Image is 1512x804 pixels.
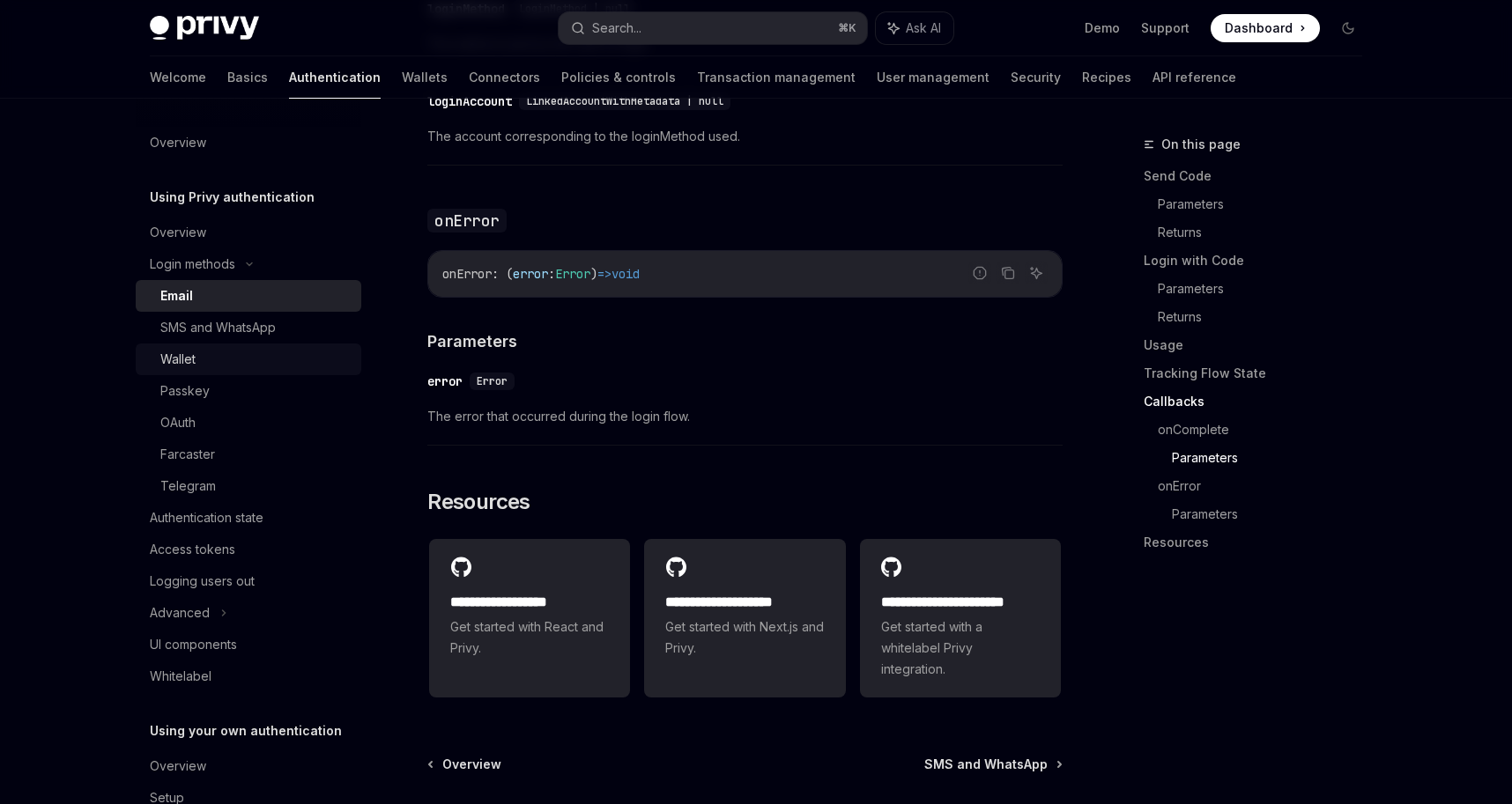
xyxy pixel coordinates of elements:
[136,343,361,375] a: Wallet
[611,266,640,282] span: void
[881,616,1040,680] span: Get started with a whitelabel Privy integration.
[697,56,856,99] a: Transaction management
[968,262,991,284] button: Report incorrect code
[442,266,492,282] span: onError
[150,507,263,528] div: Authentication state
[1172,444,1376,472] a: Parameters
[1144,247,1376,275] a: Login with Code
[1153,56,1236,99] a: API reference
[924,756,1048,773] span: SMS and WhatsApp
[227,56,268,99] a: Basics
[1025,262,1048,284] button: Ask AI
[1158,416,1376,444] a: onComplete
[429,756,501,773] a: Overview
[136,470,361,502] a: Telegram
[150,571,255,592] div: Logging users out
[427,92,512,110] div: loginAccount
[513,266,548,282] span: error
[1172,500,1376,528] a: Parameters
[997,262,1019,284] button: Copy the contents from the code block
[597,266,611,282] span: =>
[526,94,723,108] span: LinkedAccountWithMetadata | null
[561,56,676,99] a: Policies & controls
[427,126,1063,147] span: The account corresponding to the loginMethod used.
[160,380,210,402] div: Passkey
[1334,14,1362,42] button: Toggle dark mode
[160,285,193,306] div: Email
[876,12,953,44] button: Ask AI
[150,602,210,623] div: Advanced
[136,629,361,660] a: UI components
[427,488,530,516] span: Resources
[402,56,448,99] a: Wallets
[450,616,609,659] span: Get started with React and Privy.
[150,254,235,275] div: Login methods
[469,56,540,99] a: Connectors
[150,539,235,560] div: Access tokens
[427,406,1063,427] span: The error that occurred during the login flow.
[1082,56,1131,99] a: Recipes
[136,312,361,343] a: SMS and WhatsApp
[160,317,276,338] div: SMS and WhatsApp
[906,19,941,37] span: Ask AI
[289,56,381,99] a: Authentication
[150,56,206,99] a: Welcome
[1158,303,1376,331] a: Returns
[150,16,259,41] img: dark logo
[136,375,361,407] a: Passkey
[838,21,856,35] span: ⌘ K
[136,439,361,470] a: Farcaster
[427,209,507,232] code: onError
[924,756,1061,773] a: SMS and WhatsApp
[1144,162,1376,190] a: Send Code
[592,18,641,39] div: Search...
[136,217,361,248] a: Overview
[1011,56,1061,99] a: Security
[665,616,824,659] span: Get started with Next.js and Privy.
[1161,134,1241,155] span: On this page
[150,756,206,777] div: Overview
[548,266,555,282] span: :
[1225,19,1293,37] span: Dashboard
[427,372,463,390] div: error
[136,127,361,159] a: Overview
[160,444,215,465] div: Farcaster
[477,374,508,388] span: Error
[136,280,361,312] a: Email
[1211,14,1320,42] a: Dashboard
[1158,275,1376,303] a: Parameters
[1158,218,1376,247] a: Returns
[1144,387,1376,416] a: Callbacks
[150,666,211,687] div: Whitelabel
[160,412,196,433] div: OAuth
[1144,528,1376,557] a: Resources
[136,407,361,439] a: OAuth
[1158,190,1376,218] a: Parameters
[136,502,361,534] a: Authentication state
[150,634,237,655] div: UI components
[150,187,315,208] h5: Using Privy authentication
[492,266,513,282] span: : (
[442,756,501,773] span: Overview
[590,266,597,282] span: )
[1144,359,1376,387] a: Tracking Flow State
[1144,331,1376,359] a: Usage
[136,534,361,565] a: Access tokens
[160,349,196,370] div: Wallet
[555,266,590,282] span: Error
[136,565,361,597] a: Logging users out
[1141,19,1190,37] a: Support
[559,12,867,44] button: Search...⌘K
[136,750,361,782] a: Overview
[160,476,216,497] div: Telegram
[877,56,989,99] a: User management
[136,660,361,692] a: Whitelabel
[150,132,206,153] div: Overview
[1158,472,1376,500] a: onError
[150,720,342,741] h5: Using your own authentication
[1085,19,1120,37] a: Demo
[427,329,517,353] span: Parameters
[150,222,206,243] div: Overview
